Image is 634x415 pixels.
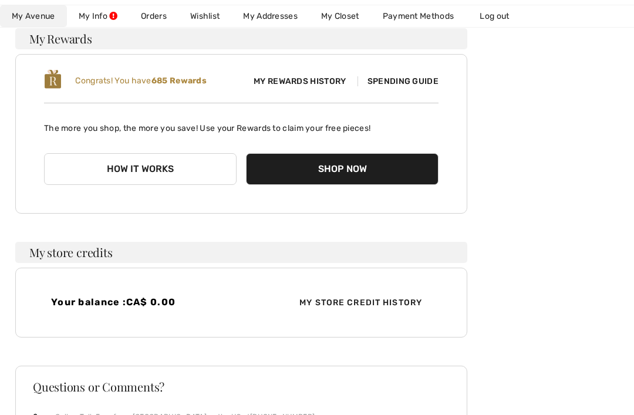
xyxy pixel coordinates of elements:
b: 685 Rewards [151,76,207,86]
span: Congrats! You have [75,76,207,86]
span: CA$ 0.00 [126,296,176,308]
a: Wishlist [178,5,231,27]
h4: Your balance : [51,296,234,308]
p: The more you shop, the more you save! Use your Rewards to claim your free pieces! [44,113,439,134]
h3: Questions or Comments? [33,381,450,393]
a: Payment Methods [371,5,466,27]
img: loyalty_logo_r.svg [44,69,62,90]
span: My Avenue [12,10,55,22]
a: Log out [468,5,532,27]
a: Orders [129,5,178,27]
h3: My Rewards [15,28,467,49]
span: My Store Credit History [290,296,431,309]
button: Shop Now [246,153,439,185]
h3: My store credits [15,242,467,263]
button: How it works [44,153,237,185]
a: My Addresses [231,5,309,27]
a: My Closet [309,5,371,27]
span: My Rewards History [244,75,355,87]
a: My Info [67,5,129,27]
span: Spending Guide [358,76,439,86]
